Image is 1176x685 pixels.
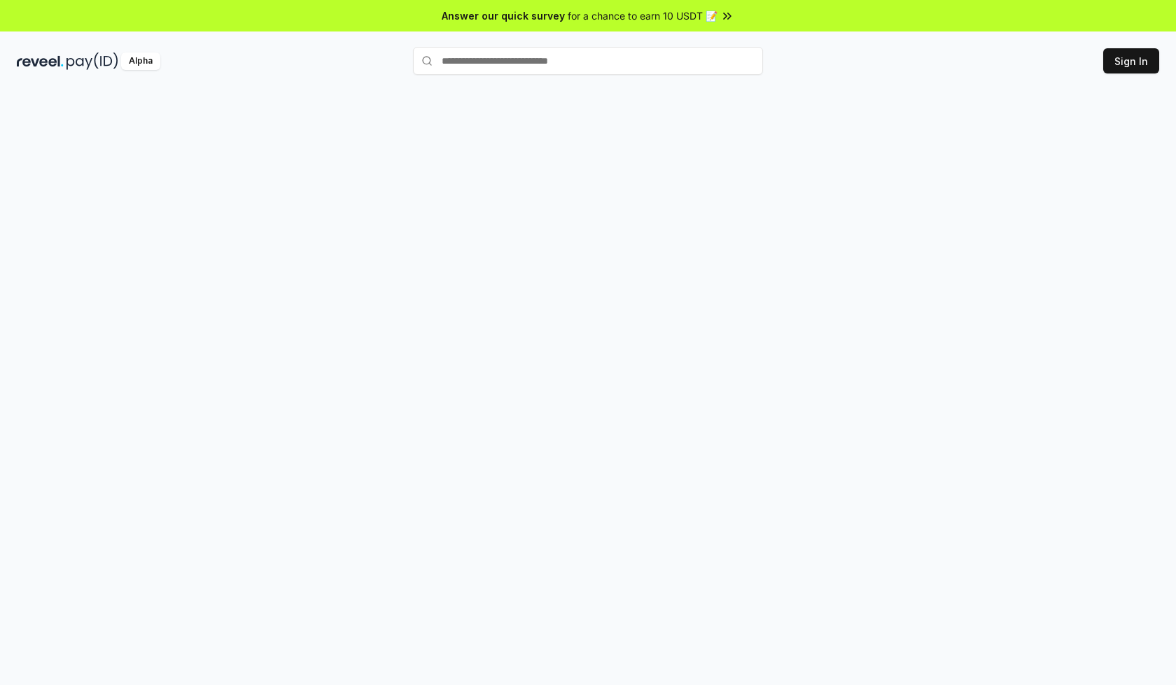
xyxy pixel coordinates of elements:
[66,52,118,70] img: pay_id
[121,52,160,70] div: Alpha
[442,8,565,23] span: Answer our quick survey
[1103,48,1159,73] button: Sign In
[568,8,717,23] span: for a chance to earn 10 USDT 📝
[17,52,64,70] img: reveel_dark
